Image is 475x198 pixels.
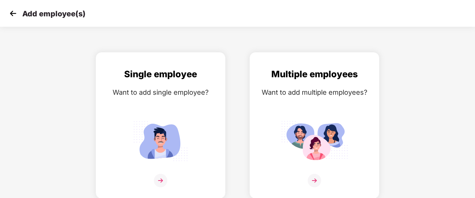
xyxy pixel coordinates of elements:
img: svg+xml;base64,PHN2ZyB4bWxucz0iaHR0cDovL3d3dy53My5vcmcvMjAwMC9zdmciIHdpZHRoPSIzNiIgaGVpZ2h0PSIzNi... [154,174,167,187]
div: Want to add single employee? [103,87,218,98]
img: svg+xml;base64,PHN2ZyB4bWxucz0iaHR0cDovL3d3dy53My5vcmcvMjAwMC9zdmciIHdpZHRoPSIzNiIgaGVpZ2h0PSIzNi... [308,174,321,187]
img: svg+xml;base64,PHN2ZyB4bWxucz0iaHR0cDovL3d3dy53My5vcmcvMjAwMC9zdmciIGlkPSJNdWx0aXBsZV9lbXBsb3llZS... [281,118,348,164]
img: svg+xml;base64,PHN2ZyB4bWxucz0iaHR0cDovL3d3dy53My5vcmcvMjAwMC9zdmciIHdpZHRoPSIzMCIgaGVpZ2h0PSIzMC... [7,8,19,19]
img: svg+xml;base64,PHN2ZyB4bWxucz0iaHR0cDovL3d3dy53My5vcmcvMjAwMC9zdmciIGlkPSJTaW5nbGVfZW1wbG95ZWUiIH... [127,118,194,164]
div: Single employee [103,67,218,81]
p: Add employee(s) [22,9,85,18]
div: Multiple employees [257,67,372,81]
div: Want to add multiple employees? [257,87,372,98]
